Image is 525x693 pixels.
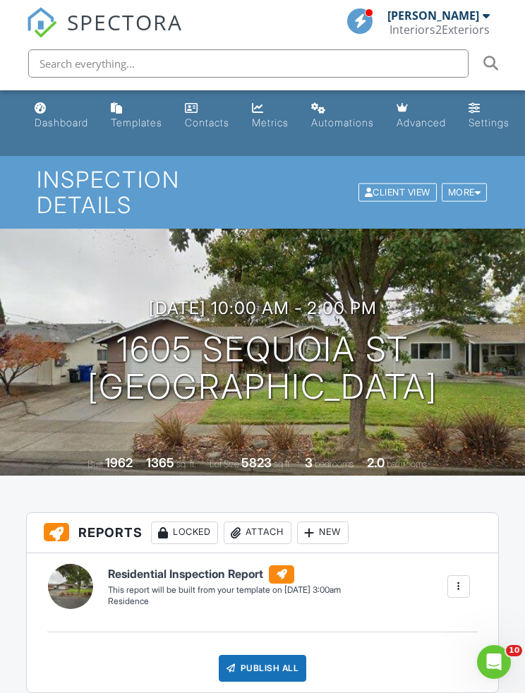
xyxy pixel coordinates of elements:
div: Interiors2Exteriors [390,23,490,37]
div: 1962 [105,455,133,470]
div: Attach [224,522,291,544]
a: Templates [105,96,168,136]
a: Automations (Basic) [306,96,380,136]
h1: Inspection Details [37,167,489,217]
div: Templates [111,116,162,128]
div: Settings [469,116,509,128]
a: Settings [463,96,515,136]
h3: [DATE] 10:00 am - 2:00 pm [149,299,377,318]
div: 2.0 [367,455,385,470]
a: Contacts [179,96,235,136]
span: Lot Size [210,459,239,469]
div: Metrics [252,116,289,128]
iframe: Intercom live chat [477,645,511,679]
a: Dashboard [29,96,94,136]
h3: Reports [27,513,498,553]
div: Dashboard [35,116,88,128]
div: 1365 [146,455,174,470]
a: Metrics [246,96,294,136]
input: Search everything... [28,49,469,78]
a: Advanced [391,96,452,136]
h6: Residential Inspection Report [108,565,341,584]
div: More [442,183,488,202]
div: Locked [151,522,218,544]
span: bedrooms [315,459,354,469]
div: Residence [108,596,341,608]
div: 5823 [241,455,272,470]
div: This report will be built from your template on [DATE] 3:00am [108,584,341,596]
div: Automations [311,116,374,128]
div: New [297,522,349,544]
span: sq.ft. [274,459,291,469]
a: Client View [357,186,440,197]
span: 10 [506,645,522,656]
span: Built [87,459,103,469]
span: bathrooms [387,459,427,469]
a: SPECTORA [26,19,183,49]
span: sq. ft. [176,459,196,469]
div: Advanced [397,116,446,128]
img: The Best Home Inspection Software - Spectora [26,7,57,38]
div: Publish All [219,655,307,682]
div: Client View [358,183,437,202]
div: 3 [305,455,313,470]
span: SPECTORA [67,7,183,37]
div: [PERSON_NAME] [387,8,479,23]
div: Contacts [185,116,229,128]
h1: 1605 Sequoia St [GEOGRAPHIC_DATA] [87,331,437,406]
